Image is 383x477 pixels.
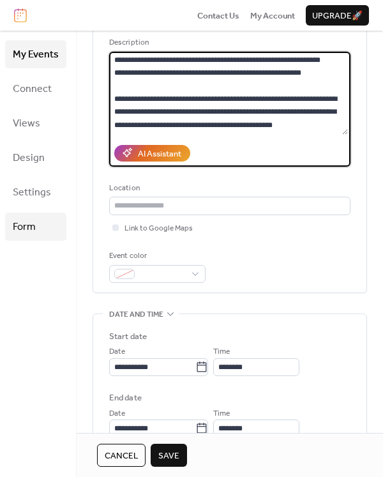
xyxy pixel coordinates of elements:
button: Cancel [97,444,146,467]
span: Contact Us [197,10,239,22]
a: Settings [5,178,66,206]
div: Event color [109,250,203,262]
a: Form [5,213,66,241]
span: Date [109,407,125,420]
img: logo [14,8,27,22]
span: My Events [13,45,59,65]
a: Design [5,144,66,172]
div: Start date [109,330,147,343]
span: Cancel [105,450,138,462]
span: Link to Google Maps [124,222,193,235]
div: Location [109,182,348,195]
span: Upgrade 🚀 [312,10,363,22]
span: Settings [13,183,51,203]
span: Connect [13,79,52,100]
a: Views [5,109,66,137]
span: Time [213,407,230,420]
div: End date [109,391,142,404]
span: Date and time [109,308,163,321]
span: Save [158,450,179,462]
span: Design [13,148,45,169]
span: Time [213,345,230,358]
div: Description [109,36,348,49]
span: My Account [250,10,295,22]
div: AI Assistant [138,148,181,160]
a: Connect [5,75,66,103]
span: Views [13,114,40,134]
a: My Account [250,9,295,22]
a: Contact Us [197,9,239,22]
button: Save [151,444,187,467]
a: My Events [5,40,66,68]
span: Form [13,217,36,238]
button: Upgrade🚀 [306,5,369,26]
button: AI Assistant [114,145,190,162]
span: Date [109,345,125,358]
